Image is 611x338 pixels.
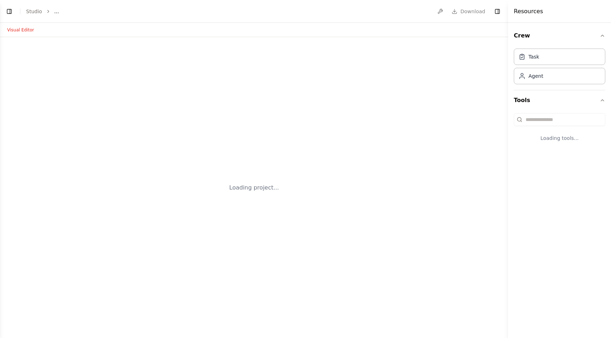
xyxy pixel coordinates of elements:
div: Loading project... [229,183,279,192]
button: Hide right sidebar [492,6,502,16]
button: Crew [514,26,605,46]
span: ... [54,8,59,15]
button: Visual Editor [3,26,38,34]
div: Crew [514,46,605,90]
div: Task [528,53,539,60]
button: Tools [514,90,605,110]
button: Show left sidebar [4,6,14,16]
nav: breadcrumb [26,8,59,15]
div: Loading tools... [514,129,605,147]
a: Studio [26,9,42,14]
div: Tools [514,110,605,153]
h4: Resources [514,7,543,16]
div: Agent [528,72,543,80]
